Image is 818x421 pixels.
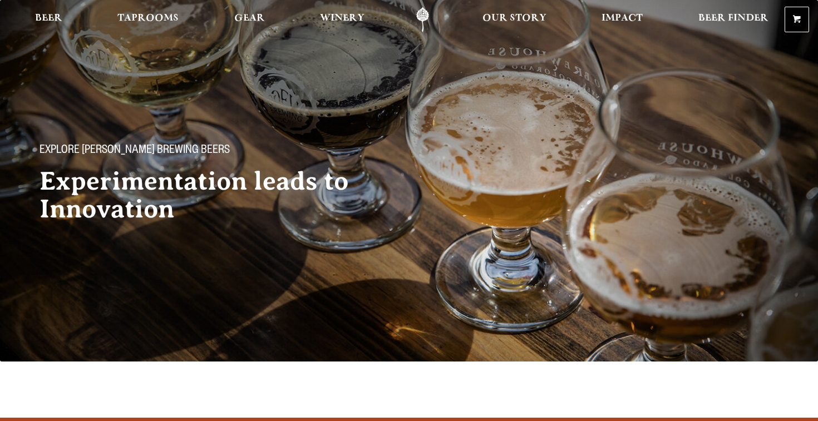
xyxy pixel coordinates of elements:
[227,7,272,32] a: Gear
[602,14,643,23] span: Impact
[320,14,364,23] span: Winery
[40,144,230,159] span: Explore [PERSON_NAME] Brewing Beers
[698,14,768,23] span: Beer Finder
[110,7,186,32] a: Taprooms
[402,7,444,32] a: Odell Home
[691,7,776,32] a: Beer Finder
[117,14,179,23] span: Taprooms
[475,7,554,32] a: Our Story
[234,14,265,23] span: Gear
[40,167,387,223] h2: Experimentation leads to Innovation
[482,14,546,23] span: Our Story
[35,14,62,23] span: Beer
[594,7,650,32] a: Impact
[28,7,70,32] a: Beer
[313,7,372,32] a: Winery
